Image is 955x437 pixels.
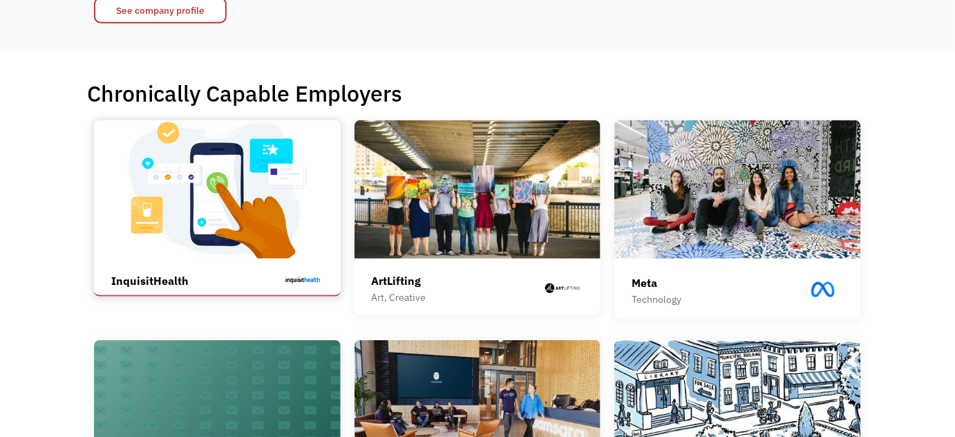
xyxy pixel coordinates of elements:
[632,291,681,308] div: Technology
[94,120,341,297] a: InquisitHealth
[372,272,426,289] div: ArtLifting
[372,289,426,306] div: Art, Creative
[632,275,681,291] div: Meta
[87,80,868,107] h1: Chronically Capable Employers
[111,272,189,289] div: InquisitHealth
[354,120,601,315] a: ArtLiftingArt, Creative
[614,120,861,319] a: MetaTechnology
